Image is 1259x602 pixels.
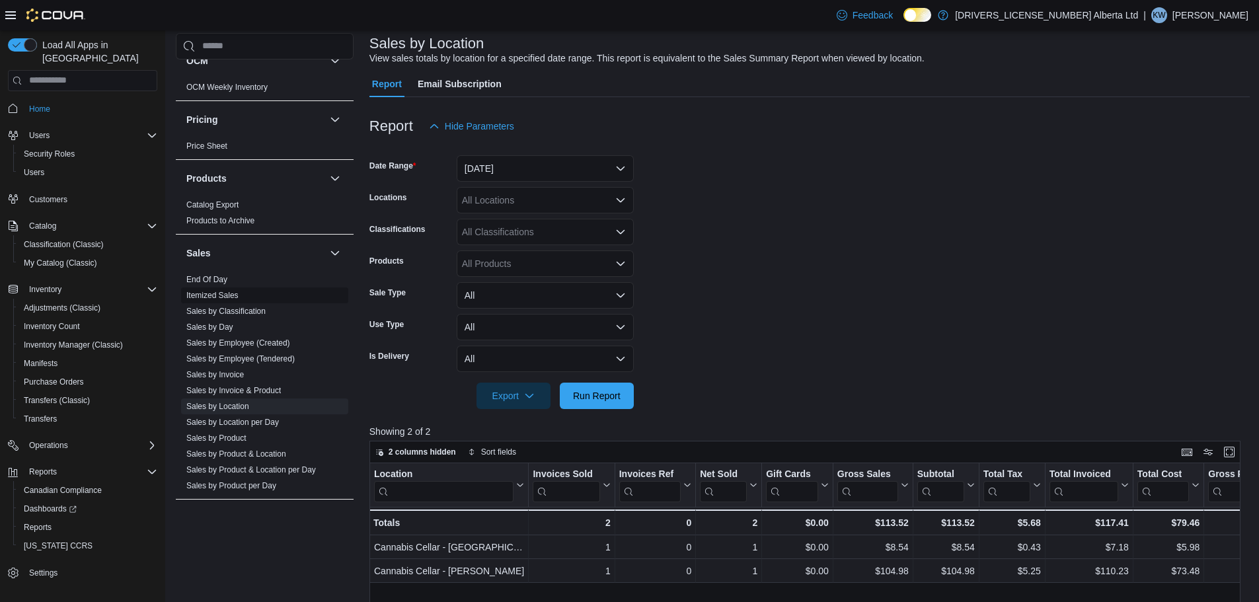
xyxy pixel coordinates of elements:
[186,82,268,93] span: OCM Weekly Inventory
[3,99,163,118] button: Home
[1137,563,1200,579] div: $73.48
[24,464,62,480] button: Reports
[19,337,157,353] span: Inventory Manager (Classic)
[1049,515,1129,531] div: $117.41
[369,319,404,330] label: Use Type
[533,515,610,531] div: 2
[700,539,757,555] div: 1
[327,170,343,186] button: Products
[186,386,281,395] a: Sales by Invoice & Product
[29,130,50,141] span: Users
[13,317,163,336] button: Inventory Count
[186,354,295,363] a: Sales by Employee (Tendered)
[24,437,73,453] button: Operations
[24,377,84,387] span: Purchase Orders
[369,192,407,203] label: Locations
[369,224,426,235] label: Classifications
[186,274,227,285] span: End Of Day
[186,291,239,300] a: Itemized Sales
[619,468,680,480] div: Invoices Ref
[13,254,163,272] button: My Catalog (Classic)
[24,100,157,117] span: Home
[29,467,57,477] span: Reports
[369,161,416,171] label: Date Range
[615,195,626,206] button: Open list of options
[186,200,239,210] span: Catalog Export
[19,146,157,162] span: Security Roles
[186,172,324,185] button: Products
[903,8,931,22] input: Dark Mode
[186,449,286,459] span: Sales by Product & Location
[24,128,55,143] button: Users
[186,113,324,126] button: Pricing
[186,481,276,490] a: Sales by Product per Day
[186,141,227,151] span: Price Sheet
[983,515,1041,531] div: $5.68
[615,258,626,269] button: Open list of options
[983,563,1041,579] div: $5.25
[3,217,163,235] button: Catalog
[374,563,524,579] div: Cannabis Cellar - [PERSON_NAME]
[1049,468,1129,502] button: Total Invoiced
[24,464,157,480] span: Reports
[370,444,461,460] button: 2 columns hidden
[374,468,514,502] div: Location
[186,246,211,260] h3: Sales
[477,383,551,409] button: Export
[327,53,343,69] button: OCM
[327,112,343,128] button: Pricing
[955,7,1138,23] p: [DRIVERS_LICENSE_NUMBER] Alberta Ltd
[917,515,975,531] div: $113.52
[29,104,50,114] span: Home
[176,272,354,499] div: Sales
[1151,7,1167,23] div: Kelli White
[19,255,102,271] a: My Catalog (Classic)
[19,255,157,271] span: My Catalog (Classic)
[1172,7,1248,23] p: [PERSON_NAME]
[13,481,163,500] button: Canadian Compliance
[831,2,898,28] a: Feedback
[186,306,266,317] span: Sales by Classification
[19,237,109,252] a: Classification (Classic)
[186,290,239,301] span: Itemized Sales
[19,538,98,554] a: [US_STATE] CCRS
[13,500,163,518] a: Dashboards
[29,440,68,451] span: Operations
[24,485,102,496] span: Canadian Compliance
[1137,468,1200,502] button: Total Cost
[917,468,964,502] div: Subtotal
[615,227,626,237] button: Open list of options
[619,468,691,502] button: Invoices Ref
[176,138,354,159] div: Pricing
[19,319,157,334] span: Inventory Count
[19,411,157,427] span: Transfers
[766,539,829,555] div: $0.00
[19,411,62,427] a: Transfers
[186,275,227,284] a: End Of Day
[983,539,1041,555] div: $0.43
[369,256,404,266] label: Products
[24,192,73,207] a: Customers
[24,504,77,514] span: Dashboards
[373,515,524,531] div: Totals
[186,54,208,67] h3: OCM
[19,356,157,371] span: Manifests
[3,280,163,299] button: Inventory
[24,167,44,178] span: Users
[389,447,456,457] span: 2 columns hidden
[19,393,157,408] span: Transfers (Classic)
[24,101,56,117] a: Home
[24,191,157,207] span: Customers
[533,563,610,579] div: 1
[463,444,521,460] button: Sort fields
[700,563,757,579] div: 1
[13,373,163,391] button: Purchase Orders
[533,539,610,555] div: 1
[445,120,514,133] span: Hide Parameters
[19,501,82,517] a: Dashboards
[186,418,279,427] a: Sales by Location per Day
[1137,468,1189,480] div: Total Cost
[837,563,909,579] div: $104.98
[186,401,249,412] span: Sales by Location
